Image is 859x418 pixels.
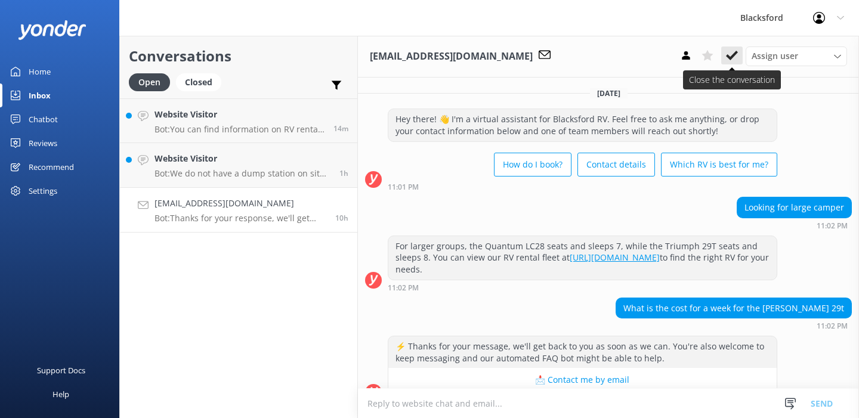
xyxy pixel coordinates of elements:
div: Inbox [29,83,51,107]
div: Aug 31 2025 11:02pm (UTC -06:00) America/Chihuahua [616,321,852,330]
strong: 11:02 PM [817,323,848,330]
a: [EMAIL_ADDRESS][DOMAIN_NAME]Bot:Thanks for your response, we'll get back to you as soon as we can... [120,188,357,233]
button: 📩 Contact me by email [388,368,777,392]
h2: Conversations [129,45,348,67]
div: Home [29,60,51,83]
strong: 11:02 PM [388,284,419,292]
div: What is the cost for a week for the [PERSON_NAME] 29t [616,298,851,318]
div: Aug 31 2025 11:01pm (UTC -06:00) America/Chihuahua [388,182,777,191]
strong: 11:01 PM [388,184,419,191]
div: Open [129,73,170,91]
div: Support Docs [37,358,85,382]
div: Assign User [746,47,847,66]
a: [URL][DOMAIN_NAME] [570,252,660,263]
span: Aug 31 2025 11:04pm (UTC -06:00) America/Chihuahua [335,213,348,223]
div: Aug 31 2025 11:02pm (UTC -06:00) America/Chihuahua [737,221,852,230]
h4: Website Visitor [155,108,325,121]
div: For larger groups, the Quantum LC28 seats and sleeps 7, while the Triumph 29T seats and sleeps 8.... [388,236,777,280]
div: Aug 31 2025 11:02pm (UTC -06:00) America/Chihuahua [388,283,777,292]
a: Website VisitorBot:We do not have a dump station on site. Please ensure all tanks are emptied pri... [120,143,357,188]
a: Website VisitorBot:You can find information on RV rental prices and availability by visiting [URL... [120,98,357,143]
p: Bot: Thanks for your response, we'll get back to you as soon as we can during opening hours. [155,213,326,224]
h3: [EMAIL_ADDRESS][DOMAIN_NAME] [370,49,533,64]
span: Sep 01 2025 08:29am (UTC -06:00) America/Chihuahua [339,168,348,178]
p: Bot: You can find information on RV rental prices and availability by visiting [URL][DOMAIN_NAME]. [155,124,325,135]
div: Help [52,382,69,406]
div: Hey there! 👋 I'm a virtual assistant for Blacksford RV. Feel free to ask me anything, or drop you... [388,109,777,141]
p: Bot: We do not have a dump station on site. Please ensure all tanks are emptied prior to returnin... [155,168,330,179]
h4: Website Visitor [155,152,330,165]
button: How do I book? [494,153,571,177]
div: Closed [176,73,221,91]
div: Settings [29,179,57,203]
div: Looking for large camper [737,197,851,218]
span: Assign user [752,49,798,63]
span: [DATE] [590,88,628,98]
button: Which RV is best for me? [661,153,777,177]
div: Chatbot [29,107,58,131]
strong: 11:02 PM [817,222,848,230]
a: Open [129,75,176,88]
span: Sep 01 2025 09:36am (UTC -06:00) America/Chihuahua [333,123,348,134]
div: Reviews [29,131,57,155]
div: ⚡ Thanks for your message, we'll get back to you as soon as we can. You're also welcome to keep m... [388,336,777,368]
img: yonder-white-logo.png [18,20,86,40]
div: Recommend [29,155,74,179]
button: Contact details [577,153,655,177]
h4: [EMAIL_ADDRESS][DOMAIN_NAME] [155,197,326,210]
a: Closed [176,75,227,88]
